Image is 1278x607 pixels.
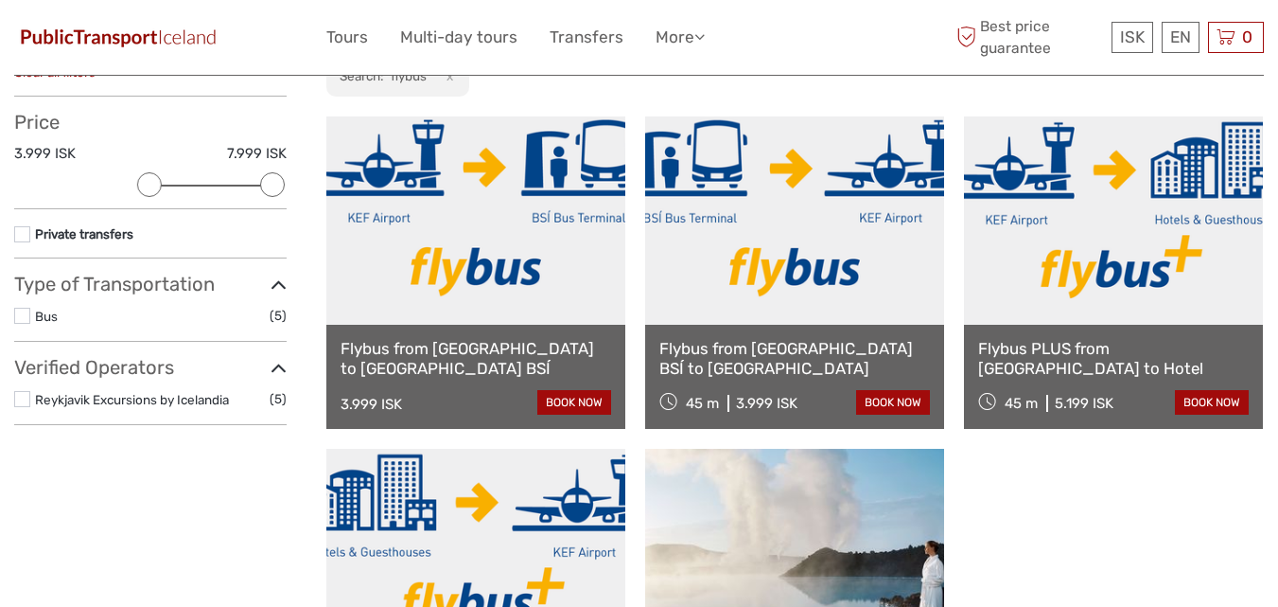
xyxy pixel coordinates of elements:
[341,396,402,413] div: 3.999 ISK
[326,24,368,51] a: Tours
[1239,27,1255,46] span: 0
[659,339,930,378] a: Flybus from [GEOGRAPHIC_DATA] BSÍ to [GEOGRAPHIC_DATA]
[434,66,460,86] button: x
[537,390,611,415] a: book now
[1175,390,1249,415] a: book now
[736,395,797,412] div: 3.999 ISK
[270,388,287,410] span: (5)
[14,273,287,295] h3: Type of Transportation
[550,24,623,51] a: Transfers
[978,339,1249,378] a: Flybus PLUS from [GEOGRAPHIC_DATA] to Hotel
[14,356,287,379] h3: Verified Operators
[218,29,240,52] button: Open LiveChat chat widget
[400,24,517,51] a: Multi-day tours
[35,309,58,324] a: Bus
[856,390,930,415] a: book now
[341,339,611,378] a: Flybus from [GEOGRAPHIC_DATA] to [GEOGRAPHIC_DATA] BSÍ
[1162,22,1199,53] div: EN
[35,226,133,241] a: Private transfers
[26,33,214,48] p: We're away right now. Please check back later!
[1120,27,1145,46] span: ISK
[952,16,1107,58] span: Best price guarantee
[14,144,76,164] label: 3.999 ISK
[14,24,222,51] img: 649-6460f36e-8799-4323-b450-83d04da7ab63_logo_small.jpg
[35,392,229,407] a: Reykjavik Excursions by Icelandia
[227,144,287,164] label: 7.999 ISK
[686,395,719,412] span: 45 m
[270,305,287,327] span: (5)
[340,68,431,83] h2: Search: "flybus"
[656,24,705,51] a: More
[1005,395,1038,412] span: 45 m
[1055,395,1113,412] div: 5.199 ISK
[14,111,287,134] h3: Price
